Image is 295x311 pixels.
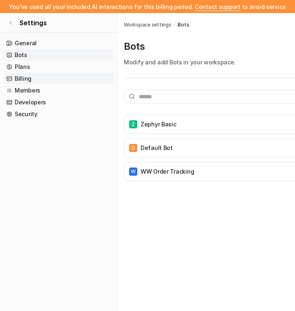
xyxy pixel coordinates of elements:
span: Contact support [195,3,240,10]
a: General [3,37,114,49]
p: Default Bot [141,144,173,152]
span: D [129,144,137,152]
a: Developers [3,97,114,108]
a: Security [3,108,114,120]
span: Z [129,120,137,128]
a: Bots [3,49,114,61]
p: Zephyr Basic [141,120,176,128]
span: Settings [20,18,47,28]
span: / [174,21,176,29]
span: W [129,168,137,176]
p: WW Order Tracking [141,168,194,176]
a: Workspace settings [124,21,172,29]
a: Plans [3,61,114,73]
a: Members [3,85,114,96]
a: Billing [3,73,114,84]
a: Bots [178,21,189,29]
